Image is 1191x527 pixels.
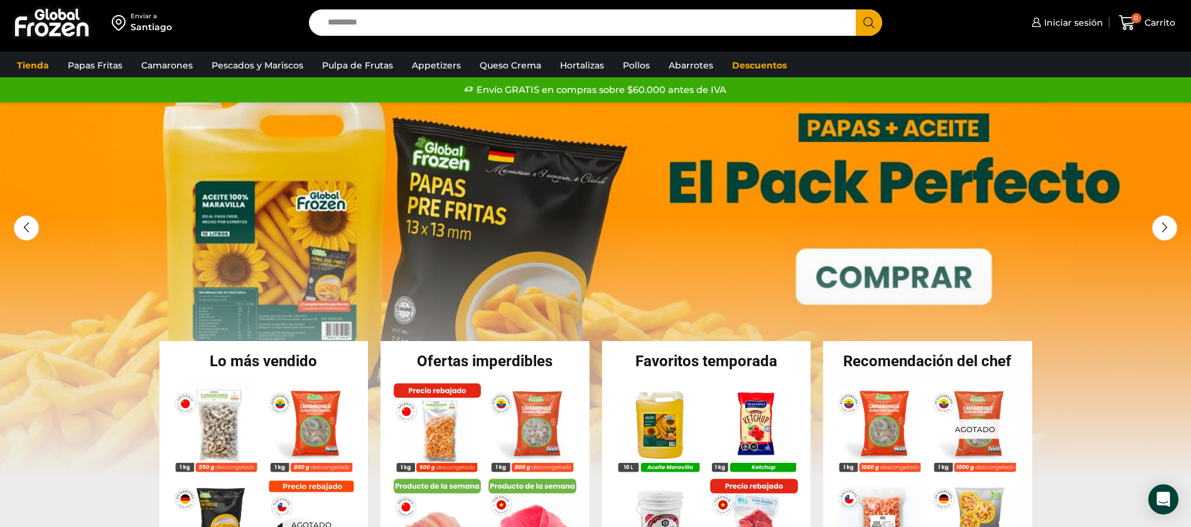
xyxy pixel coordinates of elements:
[1148,484,1178,514] div: Open Intercom Messenger
[473,53,547,77] a: Queso Crema
[131,12,172,21] div: Enviar a
[316,53,399,77] a: Pulpa de Frutas
[1131,13,1141,23] span: 0
[135,53,199,77] a: Camarones
[554,53,610,77] a: Hortalizas
[1041,16,1103,29] span: Iniciar sesión
[1152,215,1177,241] div: Next slide
[1028,10,1103,35] a: Iniciar sesión
[406,53,467,77] a: Appetizers
[602,354,811,369] h2: Favoritos temporada
[856,9,882,36] button: Search button
[11,53,55,77] a: Tienda
[617,53,656,77] a: Pollos
[131,21,172,33] div: Santiago
[159,354,369,369] h2: Lo más vendido
[112,12,131,33] img: address-field-icon.svg
[726,53,793,77] a: Descuentos
[662,53,719,77] a: Abarrotes
[205,53,310,77] a: Pescados y Mariscos
[1116,8,1178,38] a: 0 Carrito
[946,419,1004,438] p: Agotado
[62,53,129,77] a: Papas Fritas
[14,215,39,241] div: Previous slide
[1141,16,1175,29] span: Carrito
[380,354,590,369] h2: Ofertas imperdibles
[823,354,1032,369] h2: Recomendación del chef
